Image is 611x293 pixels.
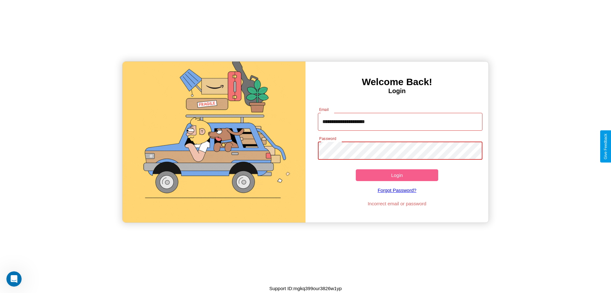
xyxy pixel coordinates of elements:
label: Email [319,107,329,112]
h4: Login [305,87,488,95]
a: Forgot Password? [315,181,480,199]
p: Incorrect email or password [315,199,480,208]
label: Password [319,136,336,141]
iframe: Intercom live chat [6,271,22,287]
button: Login [356,169,438,181]
div: Give Feedback [603,134,608,159]
img: gif [123,62,305,223]
h3: Welcome Back! [305,77,488,87]
p: Support ID: mgkq399our3826w1yp [269,284,342,293]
